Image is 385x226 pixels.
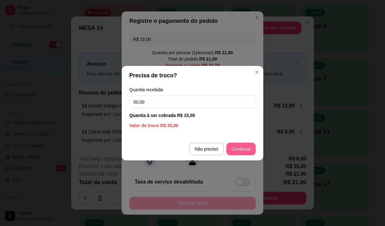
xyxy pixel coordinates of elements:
div: Quantia à ser cobrada R$ 15,00 [129,112,256,119]
button: Continuar [226,143,256,155]
label: Quantia recebida [129,87,256,92]
header: Precisa de troco? [122,66,263,85]
button: Close [252,67,262,77]
div: Valor do troco R$ 35,00 [129,122,256,129]
button: Não preciso [189,143,224,155]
